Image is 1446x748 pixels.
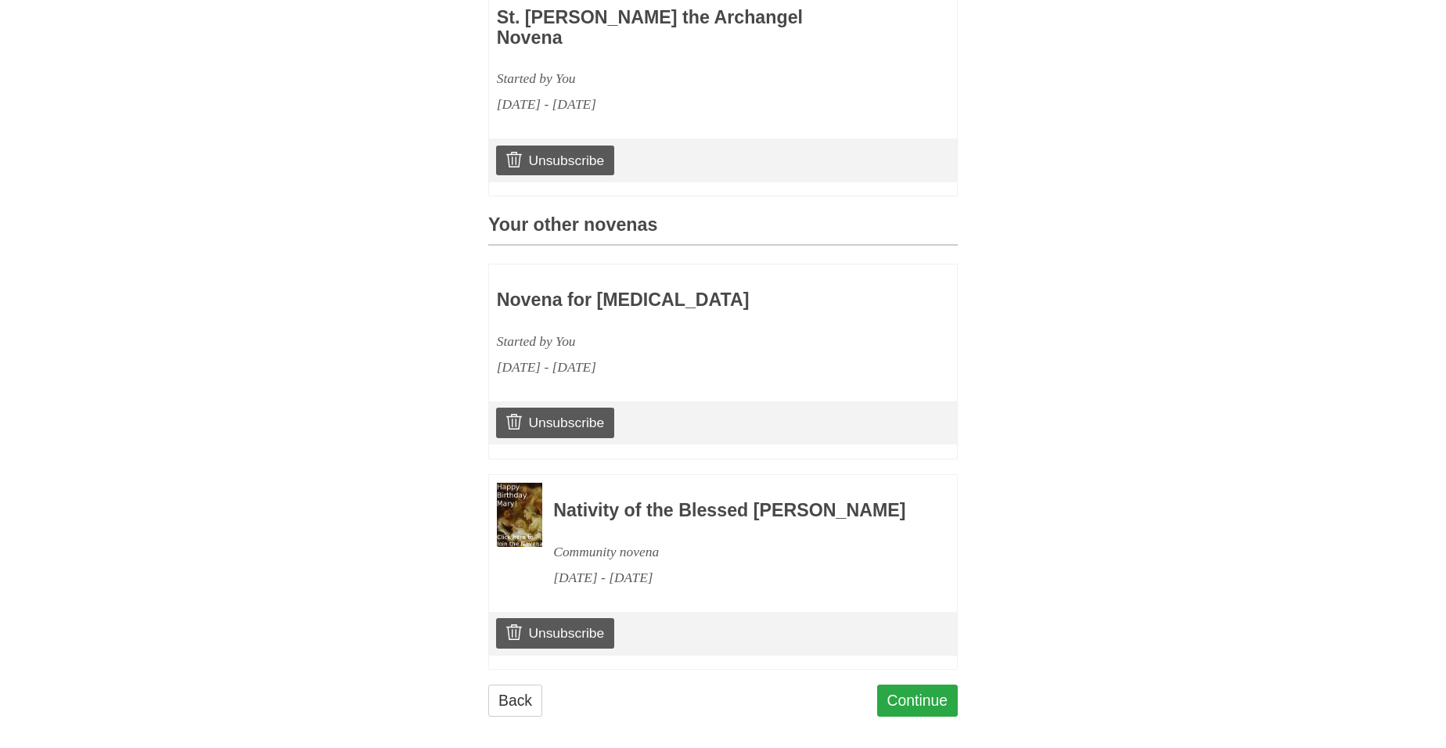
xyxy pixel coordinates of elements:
[497,92,858,117] div: [DATE] - [DATE]
[553,539,915,565] div: Community novena
[488,215,958,246] h3: Your other novenas
[877,685,959,717] a: Continue
[496,408,614,437] a: Unsubscribe
[497,290,858,311] h3: Novena for [MEDICAL_DATA]
[496,618,614,648] a: Unsubscribe
[496,146,614,175] a: Unsubscribe
[553,501,915,521] h3: Nativity of the Blessed [PERSON_NAME]
[497,8,858,48] h3: St. [PERSON_NAME] the Archangel Novena
[553,565,915,591] div: [DATE] - [DATE]
[497,483,542,547] img: Novena image
[497,66,858,92] div: Started by You
[488,685,542,717] a: Back
[497,329,858,354] div: Started by You
[497,354,858,380] div: [DATE] - [DATE]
